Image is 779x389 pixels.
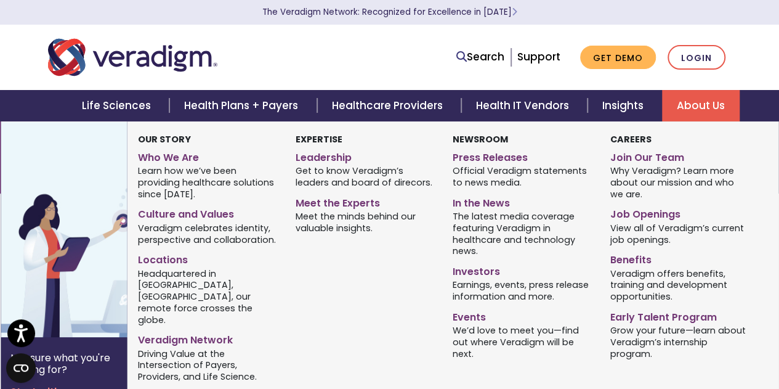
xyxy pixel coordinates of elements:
img: Veradigm logo [48,37,217,78]
a: Early Talent Program [610,306,749,324]
a: Who We Are [138,147,277,165]
a: Search [456,49,504,65]
a: Healthcare Providers [317,90,461,121]
a: Investors [453,261,592,279]
p: Not sure what you're looking for? [10,352,118,375]
a: Login [668,45,725,70]
strong: Our Story [138,133,191,145]
a: Benefits [610,249,749,267]
a: Veradigm Network [138,329,277,347]
span: Why Veradigm? Learn more about our mission and who we are. [610,165,749,200]
strong: Expertise [296,133,342,145]
span: Veradigm offers benefits, training and development opportunities. [610,267,749,303]
a: Culture and Values [138,203,277,221]
span: Driving Value at the Intersection of Payers, Providers, and Life Science. [138,347,277,383]
span: Veradigm celebrates identity, perspective and collaboration. [138,221,277,245]
a: Job Openings [610,203,749,221]
a: Life Sciences [67,90,169,121]
img: Vector image of Veradigm’s Story [1,121,199,337]
a: Press Releases [453,147,592,165]
a: Support [517,49,560,64]
span: View all of Veradigm’s current job openings. [610,221,749,245]
span: The latest media coverage featuring Veradigm in healthcare and technology news. [453,210,592,257]
span: Get to know Veradigm’s leaders and board of direcors. [296,165,435,189]
a: Get Demo [580,46,656,70]
span: Learn how we’ve been providing healthcare solutions since [DATE]. [138,165,277,200]
span: Earnings, events, press release information and more. [453,279,592,303]
strong: Newsroom [453,133,508,145]
strong: Careers [610,133,652,145]
span: Grow your future—learn about Veradigm’s internship program. [610,324,749,360]
a: Insights [587,90,662,121]
button: Open CMP widget [6,353,36,383]
a: The Veradigm Network: Recognized for Excellence in [DATE]Learn More [262,6,517,18]
a: Locations [138,249,277,267]
span: Learn More [512,6,517,18]
a: Health Plans + Payers [169,90,317,121]
a: About Us [662,90,740,121]
a: Meet the Experts [296,192,435,210]
span: Headquartered in [GEOGRAPHIC_DATA], [GEOGRAPHIC_DATA], our remote force crosses the globe. [138,267,277,326]
a: Health IT Vendors [461,90,587,121]
span: We’d love to meet you—find out where Veradigm will be next. [453,324,592,360]
a: Join Our Team [610,147,749,165]
span: Official Veradigm statements to news media. [453,165,592,189]
a: Events [453,306,592,324]
span: Meet the minds behind our valuable insights. [296,210,435,234]
a: Leadership [296,147,435,165]
a: In the News [453,192,592,210]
